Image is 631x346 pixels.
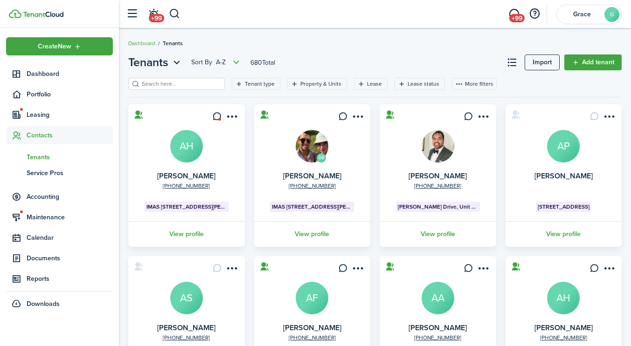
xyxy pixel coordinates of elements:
[414,182,461,190] a: [PHONE_NUMBER]
[527,6,542,22] button: Open resource center
[139,80,222,88] input: Search here...
[6,149,113,165] a: Tenants
[283,322,341,333] a: [PERSON_NAME]
[170,130,203,163] a: AH
[296,282,328,314] a: AF
[191,58,216,67] span: Sort by
[6,270,113,288] a: Reports
[398,203,478,211] span: [PERSON_NAME] Drive, Unit G4
[27,110,113,120] span: Leasing
[452,78,497,90] button: More filters
[27,253,113,263] span: Documents
[6,165,113,181] a: Service Pros
[149,14,164,22] span: +99
[128,54,183,71] button: Tenants
[540,333,587,342] a: [PHONE_NUMBER]
[287,78,347,90] filter-tag: Open filter
[534,170,593,181] a: [PERSON_NAME]
[23,12,63,17] img: TenantCloud
[191,57,242,68] button: Sort byA-Z
[27,274,113,284] span: Reports
[250,58,275,68] header-page-total: 680 Total
[601,264,616,276] button: Open menu
[224,112,239,124] button: Open menu
[422,282,454,314] a: AA
[6,65,113,83] a: Dashboard
[476,264,491,276] button: Open menu
[163,333,210,342] a: [PHONE_NUMBER]
[253,221,372,247] a: View profile
[408,80,439,88] filter-tag-label: Lease status
[27,299,60,309] span: Downloads
[504,221,624,247] a: View profile
[224,264,239,276] button: Open menu
[378,221,498,247] a: View profile
[163,182,210,190] a: [PHONE_NUMBER]
[146,203,227,211] span: IMAS [STREET_ADDRESS][PERSON_NAME]
[127,221,246,247] a: View profile
[409,322,467,333] a: [PERSON_NAME]
[157,322,215,333] a: [PERSON_NAME]
[296,130,328,163] img: Abby Elington
[191,57,242,68] button: Open menu
[476,112,491,124] button: Open menu
[163,39,183,47] span: Tenants
[395,78,445,90] filter-tag: Open filter
[128,54,168,71] span: Tenants
[564,54,622,70] a: Add tenant
[422,130,454,163] img: Achmad Hidayatullah
[534,322,593,333] a: [PERSON_NAME]
[272,203,352,211] span: IMAS [STREET_ADDRESS][PERSON_NAME]
[601,112,616,124] button: Open menu
[9,9,21,18] img: TenantCloud
[27,69,113,79] span: Dashboard
[245,80,275,88] filter-tag-label: Tenant type
[350,264,365,276] button: Open menu
[27,168,113,178] span: Service Pros
[547,130,580,163] a: AP
[354,78,388,90] filter-tag: Open filter
[169,6,180,22] button: Search
[525,54,560,70] a: Import
[289,182,336,190] a: [PHONE_NUMBER]
[27,89,113,99] span: Portfolio
[232,78,280,90] filter-tag: Open filter
[563,11,601,18] span: Grace
[283,170,341,181] a: [PERSON_NAME]
[27,130,113,140] span: Contacts
[367,80,382,88] filter-tag-label: Lease
[145,2,162,26] a: Notifications
[604,7,619,22] avatar-text: G
[538,203,589,211] span: [STREET_ADDRESS]
[6,37,113,55] button: Open menu
[414,333,461,342] a: [PHONE_NUMBER]
[157,170,215,181] a: [PERSON_NAME]
[27,192,113,202] span: Accounting
[38,43,71,50] span: Create New
[509,14,525,22] span: +99
[289,333,336,342] a: [PHONE_NUMBER]
[170,282,203,314] a: AS
[505,2,523,26] a: Messaging
[128,39,155,47] a: Dashboard
[216,58,226,67] span: A-Z
[547,282,580,314] a: AH
[128,54,183,71] button: Open menu
[350,112,365,124] button: Open menu
[27,152,113,162] span: Tenants
[317,153,326,163] avatar-text: GB
[123,5,141,23] button: Open sidebar
[27,212,113,222] span: Maintenance
[300,80,341,88] filter-tag-label: Property & Units
[27,233,113,243] span: Calendar
[409,170,467,181] a: [PERSON_NAME]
